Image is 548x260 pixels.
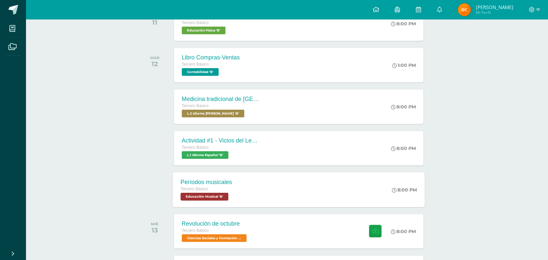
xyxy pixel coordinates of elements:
[392,62,416,68] div: 1:00 PM
[476,4,513,10] span: [PERSON_NAME]
[151,19,159,26] div: 11
[182,54,240,61] div: Libro Compras-Ventas
[181,187,208,191] span: Tercero Básico
[182,137,260,144] div: Actividad #1 - Vicios del LenguaJe
[151,226,158,234] div: 13
[182,20,209,25] span: Tercero Básico
[150,60,159,68] div: 12
[182,220,248,227] div: Revolución de octubre
[392,187,417,193] div: 8:00 PM
[182,110,244,118] span: L.2 Idioma Maya Kaqchikel 'B'
[391,145,416,151] div: 8:00 PM
[182,145,209,150] span: Tercero Básico
[476,10,513,15] span: Mi Perfil
[458,3,471,16] img: 3c2c3f296830fbf51dd1f2cbd60beb06.png
[181,193,228,201] span: Educación Musical 'B'
[181,179,232,186] div: Períodos musicales
[391,21,416,27] div: 8:00 PM
[182,151,229,159] span: L.1 Idioma Español 'B'
[182,62,209,67] span: Tercero Básico
[182,68,219,76] span: Contabilidad 'B'
[150,56,159,60] div: MAR
[182,104,209,108] span: Tercero Básico
[182,234,247,242] span: Ciencias Sociales y Formación Ciudadana 'B'
[182,27,226,34] span: Educación Física 'B'
[391,104,416,110] div: 8:00 PM
[151,222,158,226] div: MIÉ
[182,228,209,233] span: Tercero Básico
[391,229,416,234] div: 8:00 PM
[182,96,260,103] div: Medicina tradicional de [GEOGRAPHIC_DATA]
